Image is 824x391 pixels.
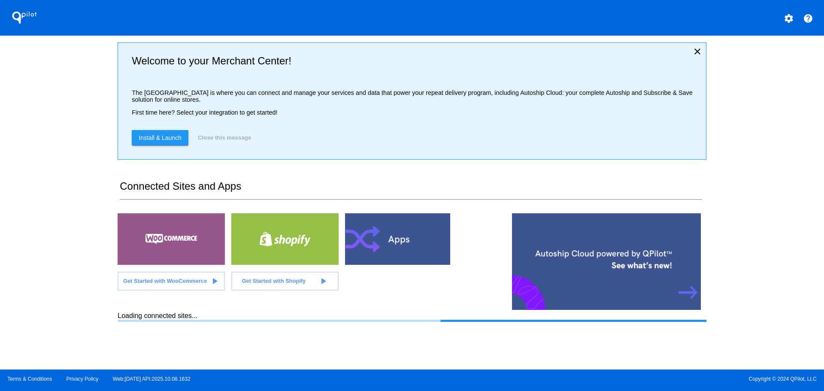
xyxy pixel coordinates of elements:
button: Close this message [195,130,254,145]
span: Get Started with WooCommerce [123,278,207,284]
p: The [GEOGRAPHIC_DATA] is where you can connect and manage your services and data that power your ... [132,89,699,103]
a: Terms & Conditions [7,376,52,382]
a: Privacy Policy [67,376,99,382]
mat-icon: play_arrow [209,276,220,286]
p: First time here? Select your integration to get started! [132,109,699,116]
a: Get Started with Shopify [231,272,339,291]
h2: Connected Sites and Apps [120,180,702,200]
a: Install & Launch [132,130,188,145]
span: Install & Launch [139,134,182,141]
a: Web:[DATE] API:2025.10.08.1632 [113,376,191,382]
span: Get Started with Shopify [242,278,306,284]
h2: Welcome to your Merchant Center! [132,55,699,67]
mat-icon: help [803,13,813,24]
div: Loading connected sites... [118,312,706,322]
span: Copyright © 2024 QPilot, LLC [419,376,817,382]
h1: QPilot [7,9,42,26]
mat-icon: close [692,46,703,57]
mat-icon: play_arrow [318,276,328,286]
mat-icon: settings [784,13,794,24]
a: Get Started with WooCommerce [118,272,225,291]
